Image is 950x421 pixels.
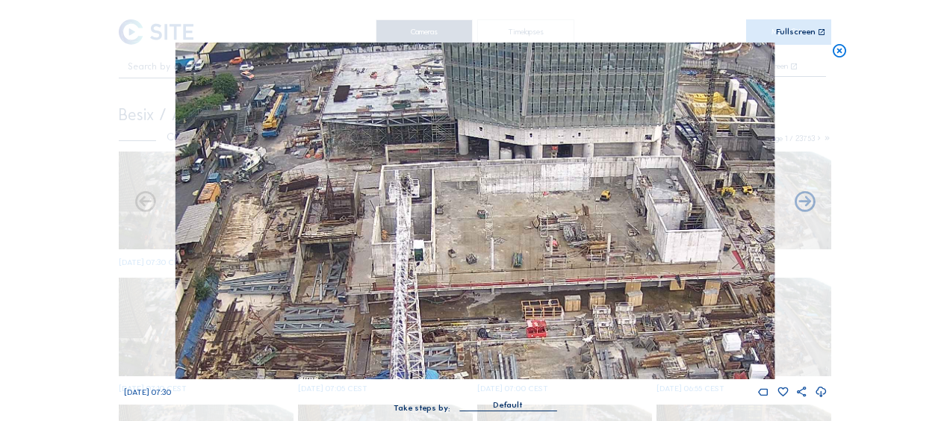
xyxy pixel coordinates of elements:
[394,404,450,412] div: Take steps by:
[176,43,774,379] img: Image
[792,190,817,215] i: Back
[124,387,171,397] span: [DATE] 07:30
[493,399,523,412] div: Default
[133,190,158,215] i: Forward
[459,399,556,411] div: Default
[776,28,816,37] div: Fullscreen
